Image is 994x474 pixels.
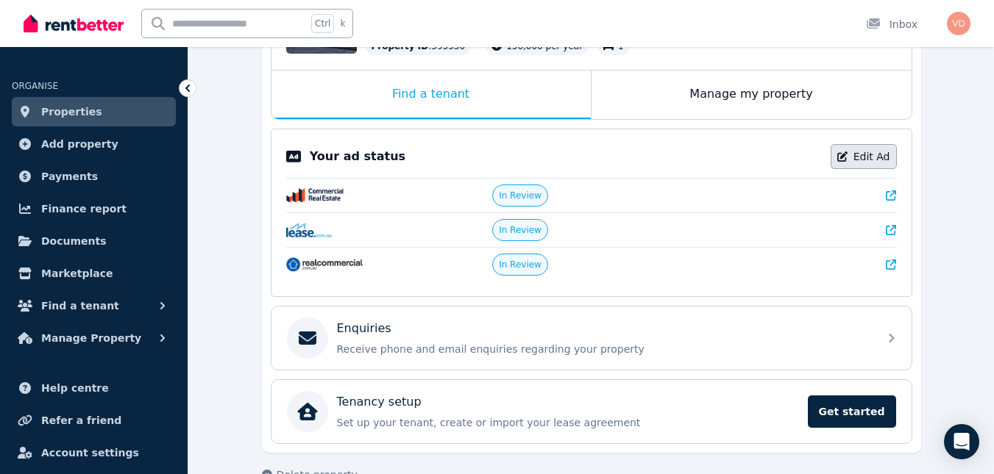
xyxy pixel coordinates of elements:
span: Finance report [41,200,127,218]
div: Open Intercom Messenger [944,424,979,459]
span: Marketplace [41,265,113,282]
span: Add property [41,135,118,153]
p: Receive phone and email enquiries regarding your property [337,342,870,356]
span: Get started [808,395,896,428]
p: Set up your tenant, create or import your lease agreement [337,415,799,430]
a: Refer a friend [12,406,176,435]
img: RealCommercial.com.au [286,257,363,272]
div: Inbox [866,17,917,32]
p: Your ad status [310,148,405,165]
a: Edit Ad [831,144,897,169]
div: Manage my property [592,71,912,119]
a: Account settings [12,438,176,467]
div: Find a tenant [271,71,591,119]
a: Properties [12,97,176,126]
span: Refer a friend [41,412,121,429]
a: Marketplace [12,259,176,288]
span: In Review [499,224,542,236]
a: Tenancy setupSet up your tenant, create or import your lease agreementGet started [271,380,912,443]
a: Finance report [12,194,176,223]
span: Find a tenant [41,297,119,315]
span: k [340,18,345,29]
span: In Review [499,259,542,270]
span: Manage Property [41,329,141,347]
span: ORGANISE [12,81,58,91]
span: Documents [41,232,107,250]
span: Account settings [41,444,139,462]
span: Help centre [41,379,109,397]
img: Vince Dimento [947,12,970,35]
a: Documents [12,226,176,256]
p: Tenancy setup [337,393,422,411]
a: Payments [12,162,176,191]
a: Help centre [12,373,176,403]
a: EnquiriesReceive phone and email enquiries regarding your property [271,306,912,370]
span: Ctrl [311,14,334,33]
img: CommercialRealEstate.com.au [286,188,344,203]
button: Find a tenant [12,291,176,320]
span: Payments [41,168,98,185]
img: RentBetter [24,12,124,35]
a: Add property [12,129,176,159]
span: Properties [41,103,102,121]
button: Manage Property [12,323,176,353]
p: Enquiries [337,320,391,337]
img: Lease.com.au [286,223,333,237]
span: In Review [499,190,542,201]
